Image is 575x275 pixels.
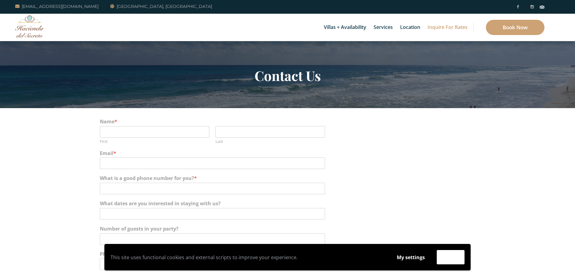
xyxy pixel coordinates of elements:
label: Last [215,139,325,144]
a: Services [371,14,396,41]
a: Villas + Availability [321,14,369,41]
label: Number of guests in your party? [100,226,475,232]
a: [EMAIL_ADDRESS][DOMAIN_NAME] [15,3,99,10]
label: Email [100,150,475,157]
label: First [100,139,209,144]
a: Location [397,14,423,41]
label: What dates are you interested in staying with us? [100,200,475,207]
a: [GEOGRAPHIC_DATA], [GEOGRAPHIC_DATA] [110,3,212,10]
img: Tripadvisor_logomark.svg [540,5,544,9]
p: This site uses functional cookies and external scripts to improve your experience. [110,253,385,262]
a: Book Now [486,20,544,35]
a: Inquire for Rates [425,14,471,41]
h2: Contact Us [109,68,466,83]
img: Awesome Logo [15,15,44,37]
label: What is a good phone number for you? [100,175,475,182]
label: Name [100,118,475,125]
button: My settings [391,250,431,264]
button: Accept [437,250,465,264]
